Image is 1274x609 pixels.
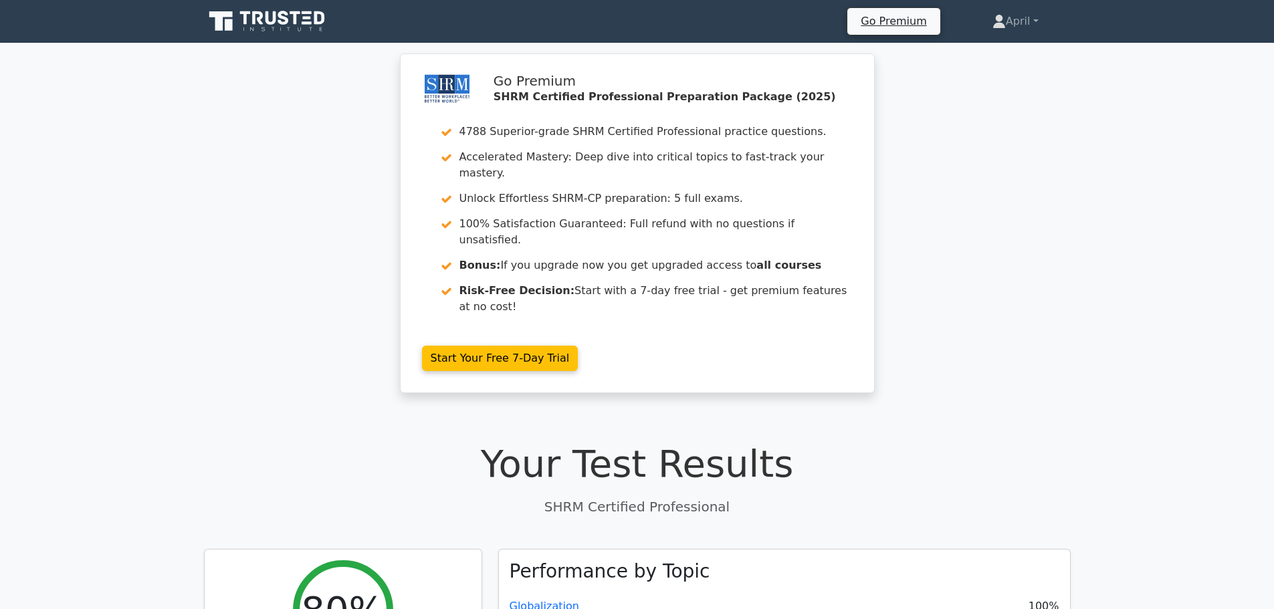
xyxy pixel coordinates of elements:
[422,346,578,371] a: Start Your Free 7-Day Trial
[204,441,1071,486] h1: Your Test Results
[204,497,1071,517] p: SHRM Certified Professional
[853,12,934,30] a: Go Premium
[510,560,710,583] h3: Performance by Topic
[960,8,1071,35] a: April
